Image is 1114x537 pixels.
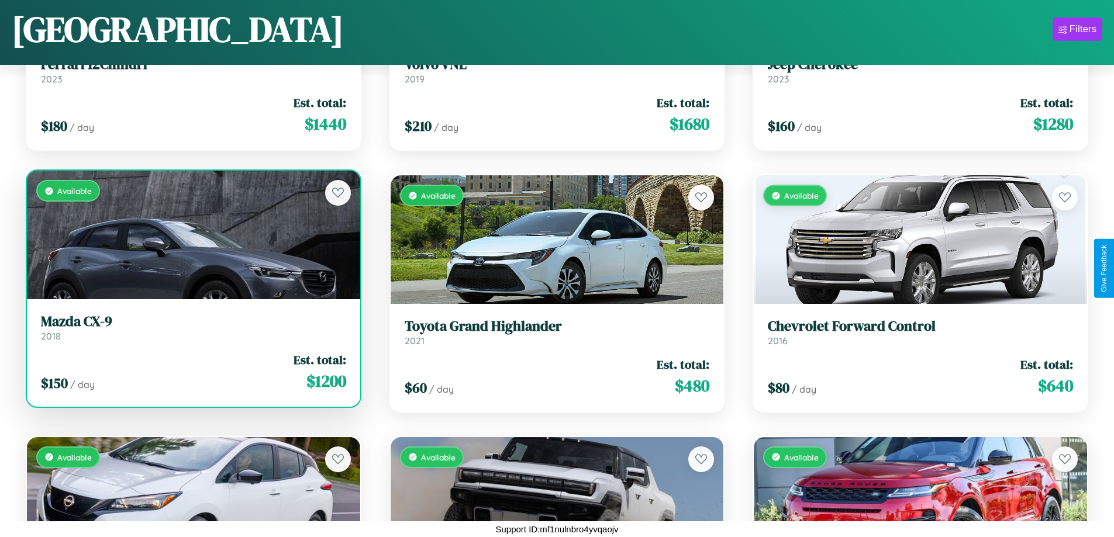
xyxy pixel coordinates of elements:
span: $ 80 [768,378,789,397]
span: $ 1440 [305,112,346,136]
span: 2019 [405,73,425,85]
a: Ferrari 12Cilindri2023 [41,56,346,85]
span: 2018 [41,330,61,342]
span: $ 1680 [670,112,709,136]
span: Est. total: [657,356,709,373]
span: / day [792,383,816,395]
h3: Mazda CX-9 [41,313,346,330]
a: Mazda CX-92018 [41,313,346,342]
button: Filters [1053,18,1102,41]
span: Available [57,186,92,196]
h3: Ferrari 12Cilindri [41,56,346,73]
a: Volvo VNL2019 [405,56,710,85]
span: / day [429,383,454,395]
p: Support ID: mf1nulnbro4yvqaojv [495,521,618,537]
span: Est. total: [294,94,346,111]
span: Available [421,190,456,200]
span: Est. total: [1020,356,1073,373]
span: / day [70,122,94,133]
span: 2023 [41,73,62,85]
span: $ 150 [41,373,68,393]
h3: Chevrolet Forward Control [768,318,1073,335]
span: Est. total: [1020,94,1073,111]
span: Est. total: [294,351,346,368]
span: Est. total: [657,94,709,111]
span: / day [434,122,458,133]
span: 2021 [405,335,425,347]
span: Available [57,452,92,462]
span: $ 1280 [1033,112,1073,136]
h3: Toyota Grand Highlander [405,318,710,335]
div: Filters [1070,23,1096,35]
span: / day [70,379,95,390]
span: $ 1200 [306,369,346,393]
a: Jeep Cherokee2023 [768,56,1073,85]
h3: Volvo VNL [405,56,710,73]
h1: [GEOGRAPHIC_DATA] [12,5,344,53]
span: $ 60 [405,378,427,397]
span: Available [421,452,456,462]
span: $ 160 [768,116,795,136]
span: $ 640 [1038,374,1073,397]
span: $ 480 [675,374,709,397]
div: Give Feedback [1100,245,1108,292]
span: Available [784,452,819,462]
span: $ 180 [41,116,67,136]
span: 2023 [768,73,789,85]
span: Available [784,190,819,200]
span: / day [797,122,822,133]
a: Toyota Grand Highlander2021 [405,318,710,347]
span: $ 210 [405,116,432,136]
span: 2016 [768,335,788,347]
a: Chevrolet Forward Control2016 [768,318,1073,347]
h3: Jeep Cherokee [768,56,1073,73]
